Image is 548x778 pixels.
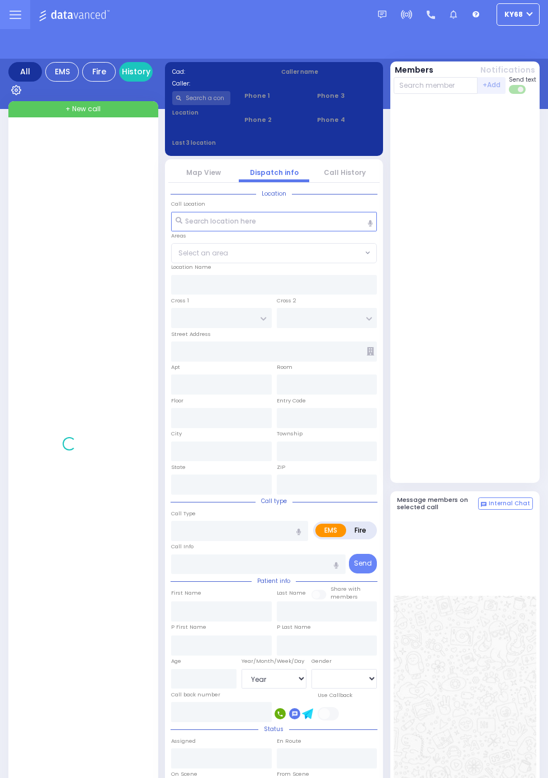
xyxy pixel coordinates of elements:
[349,554,377,573] button: Send
[171,232,186,240] label: Areas
[277,297,296,305] label: Cross 2
[171,430,182,438] label: City
[277,737,301,745] label: En Route
[258,725,289,733] span: Status
[277,623,311,631] label: P Last Name
[186,168,221,177] a: Map View
[171,263,211,271] label: Location Name
[509,75,536,84] span: Send text
[277,397,306,405] label: Entry Code
[171,510,196,518] label: Call Type
[171,463,186,471] label: State
[65,104,101,114] span: + New call
[172,139,275,147] label: Last 3 location
[367,347,374,355] span: Other building occupants
[277,430,303,438] label: Township
[171,363,180,371] label: Apt
[509,84,527,95] label: Turn off text
[8,62,42,82] div: All
[45,62,79,82] div: EMS
[256,189,292,198] span: Location
[250,168,299,177] a: Dispatch info
[171,737,196,745] label: Assigned
[318,691,352,699] label: Use Callback
[324,168,366,177] a: Call History
[277,463,285,471] label: ZIP
[281,68,376,76] label: Caller name
[172,68,267,76] label: Cad:
[244,91,303,101] span: Phone 1
[394,77,478,94] input: Search member
[397,496,479,511] h5: Message members on selected call
[172,79,267,88] label: Caller:
[171,297,189,305] label: Cross 1
[171,330,211,338] label: Street Address
[252,577,296,585] span: Patient info
[171,212,377,232] input: Search location here
[242,657,307,665] div: Year/Month/Week/Day
[317,115,376,125] span: Phone 4
[171,657,181,665] label: Age
[119,62,153,82] a: History
[277,770,309,778] label: From Scene
[39,8,113,22] img: Logo
[172,108,231,117] label: Location
[497,3,540,26] button: ky68
[315,524,346,537] label: EMS
[346,524,375,537] label: Fire
[478,497,533,510] button: Internal Chat
[317,91,376,101] span: Phone 3
[395,64,433,76] button: Members
[504,10,523,20] span: ky68
[378,11,386,19] img: message.svg
[171,543,193,551] label: Call Info
[172,91,231,105] input: Search a contact
[277,589,306,597] label: Last Name
[489,500,530,507] span: Internal Chat
[480,64,535,76] button: Notifications
[481,502,486,507] img: comment-alt.png
[277,363,292,371] label: Room
[256,497,292,505] span: Call type
[178,248,228,258] span: Select an area
[311,657,332,665] label: Gender
[82,62,116,82] div: Fire
[171,623,206,631] label: P First Name
[171,589,201,597] label: First Name
[244,115,303,125] span: Phone 2
[171,200,205,208] label: Call Location
[171,397,183,405] label: Floor
[171,770,197,778] label: On Scene
[171,691,220,699] label: Call back number
[330,593,358,600] span: members
[330,585,361,592] small: Share with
